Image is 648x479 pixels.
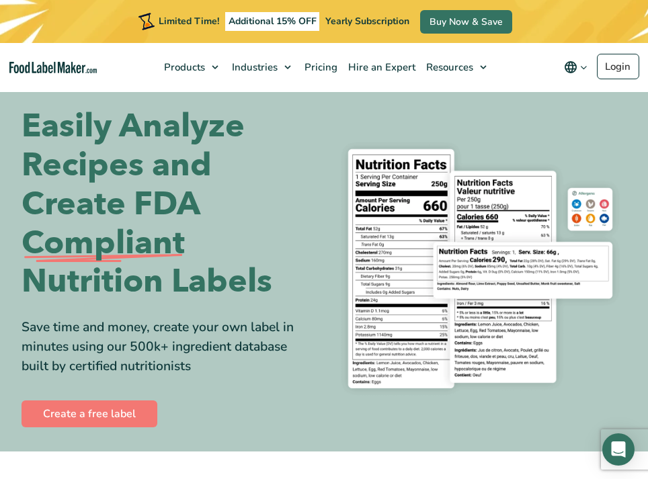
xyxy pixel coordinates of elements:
span: Hire an Expert [344,60,417,74]
h1: Easily Analyze Recipes and Create FDA Nutrition Labels [22,107,314,302]
a: Buy Now & Save [420,10,512,34]
a: Create a free label [22,400,157,427]
a: Pricing [298,43,341,91]
span: Limited Time! [159,15,219,28]
span: Resources [422,60,475,74]
div: Open Intercom Messenger [602,433,635,466]
span: Pricing [300,60,339,74]
a: Login [597,54,639,79]
span: Additional 15% OFF [225,12,320,31]
span: Yearly Subscription [325,15,409,28]
a: Resources [419,43,493,91]
a: Products [157,43,225,91]
span: Industries [228,60,279,74]
span: Compliant [22,224,185,263]
a: Hire an Expert [341,43,419,91]
div: Save time and money, create your own label in minutes using our 500k+ ingredient database built b... [22,318,314,376]
a: Industries [225,43,298,91]
span: Products [160,60,206,74]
